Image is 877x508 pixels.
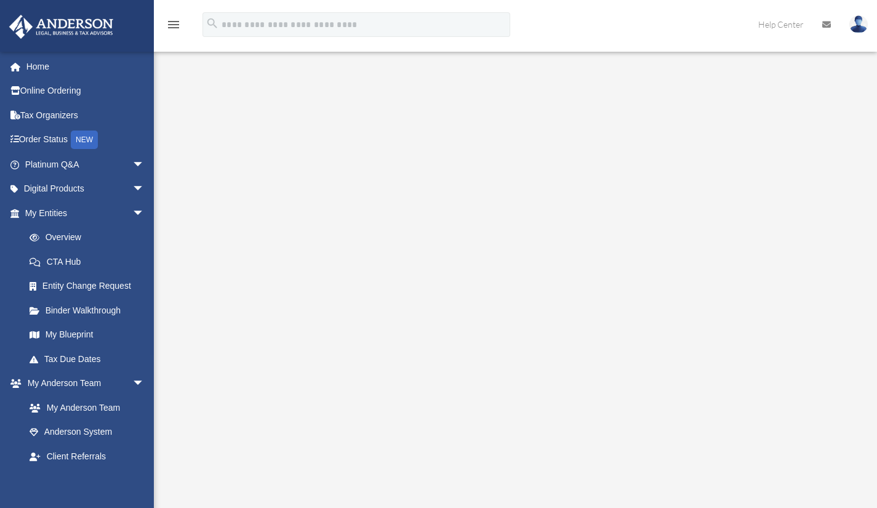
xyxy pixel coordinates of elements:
[206,17,219,30] i: search
[9,201,163,225] a: My Entitiesarrow_drop_down
[166,17,181,32] i: menu
[17,395,151,420] a: My Anderson Team
[9,103,163,127] a: Tax Organizers
[132,152,157,177] span: arrow_drop_down
[71,131,98,149] div: NEW
[17,323,157,347] a: My Blueprint
[132,371,157,397] span: arrow_drop_down
[9,371,157,396] a: My Anderson Teamarrow_drop_down
[9,79,163,103] a: Online Ordering
[9,152,163,177] a: Platinum Q&Aarrow_drop_down
[17,420,157,445] a: Anderson System
[6,15,117,39] img: Anderson Advisors Platinum Portal
[9,177,163,201] a: Digital Productsarrow_drop_down
[17,274,163,299] a: Entity Change Request
[17,347,163,371] a: Tax Due Dates
[849,15,868,33] img: User Pic
[17,298,163,323] a: Binder Walkthrough
[17,444,157,469] a: Client Referrals
[132,177,157,202] span: arrow_drop_down
[17,225,163,250] a: Overview
[9,127,163,153] a: Order StatusNEW
[132,201,157,226] span: arrow_drop_down
[9,54,163,79] a: Home
[166,22,181,32] a: menu
[17,249,163,274] a: CTA Hub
